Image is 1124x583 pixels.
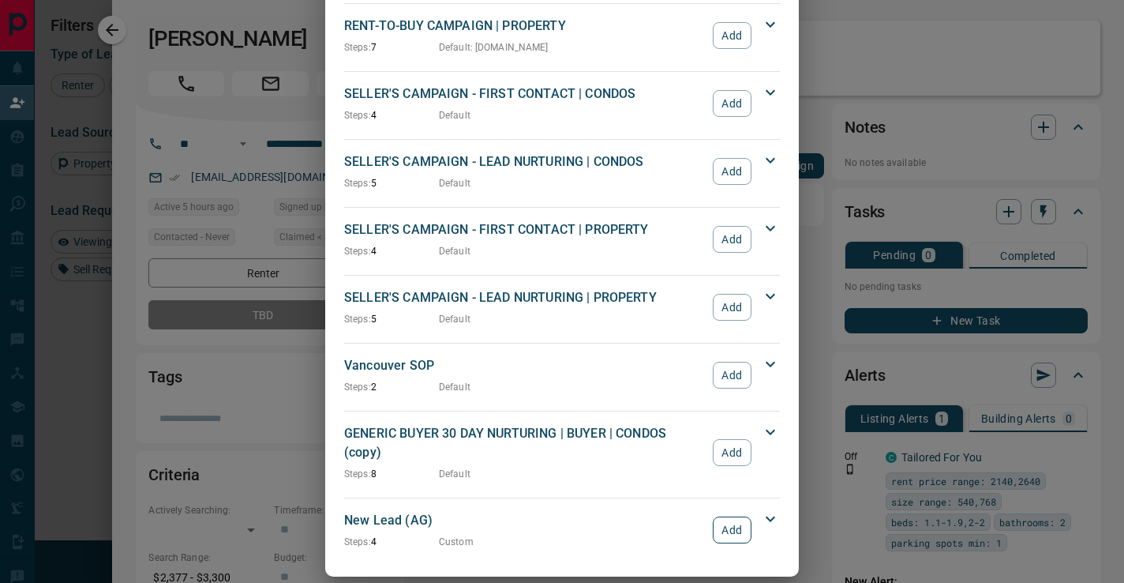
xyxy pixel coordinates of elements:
div: New Lead (AG)Steps:4CustomAdd [344,508,780,552]
p: Default [439,467,470,481]
p: SELLER'S CAMPAIGN - FIRST CONTACT | PROPERTY [344,220,705,239]
div: GENERIC BUYER 30 DAY NURTURING | BUYER | CONDOS (copy)Steps:8DefaultAdd [344,421,780,484]
p: Default [439,176,470,190]
p: New Lead (AG) [344,511,705,530]
p: GENERIC BUYER 30 DAY NURTURING | BUYER | CONDOS (copy) [344,424,705,462]
p: SELLER'S CAMPAIGN - LEAD NURTURING | CONDOS [344,152,705,171]
p: 7 [344,40,439,55]
span: Steps: [344,314,371,325]
button: Add [713,517,751,544]
span: Steps: [344,110,371,121]
p: 2 [344,380,439,394]
button: Add [713,294,751,321]
div: SELLER'S CAMPAIGN - FIRST CONTACT | CONDOSSteps:4DefaultAdd [344,81,780,126]
div: SELLER'S CAMPAIGN - FIRST CONTACT | PROPERTYSteps:4DefaultAdd [344,217,780,261]
p: Default [439,244,470,258]
span: Steps: [344,42,371,53]
p: 5 [344,312,439,326]
span: Steps: [344,536,371,547]
span: Steps: [344,178,371,189]
span: Steps: [344,382,371,393]
p: 8 [344,467,439,481]
p: Default [439,108,470,122]
p: 4 [344,244,439,258]
p: SELLER'S CAMPAIGN - LEAD NURTURING | PROPERTY [344,288,705,307]
p: Default [439,312,470,326]
p: Default [439,380,470,394]
button: Add [713,22,751,49]
div: SELLER'S CAMPAIGN - LEAD NURTURING | PROPERTYSteps:5DefaultAdd [344,285,780,329]
p: Default : [DOMAIN_NAME] [439,40,549,55]
p: RENT-TO-BUY CAMPAIGN | PROPERTY [344,17,705,36]
button: Add [713,439,751,466]
div: SELLER'S CAMPAIGN - LEAD NURTURING | CONDOSSteps:5DefaultAdd [344,149,780,194]
p: 4 [344,108,439,122]
button: Add [713,226,751,253]
button: Add [713,158,751,185]
span: Steps: [344,468,371,480]
p: Vancouver SOP [344,356,705,375]
div: RENT-TO-BUY CAMPAIGN | PROPERTYSteps:7Default: [DOMAIN_NAME]Add [344,13,780,58]
div: Vancouver SOPSteps:2DefaultAdd [344,353,780,397]
button: Add [713,90,751,117]
p: Custom [439,535,474,549]
p: 4 [344,535,439,549]
span: Steps: [344,246,371,257]
p: 5 [344,176,439,190]
p: SELLER'S CAMPAIGN - FIRST CONTACT | CONDOS [344,85,705,103]
button: Add [713,362,751,389]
